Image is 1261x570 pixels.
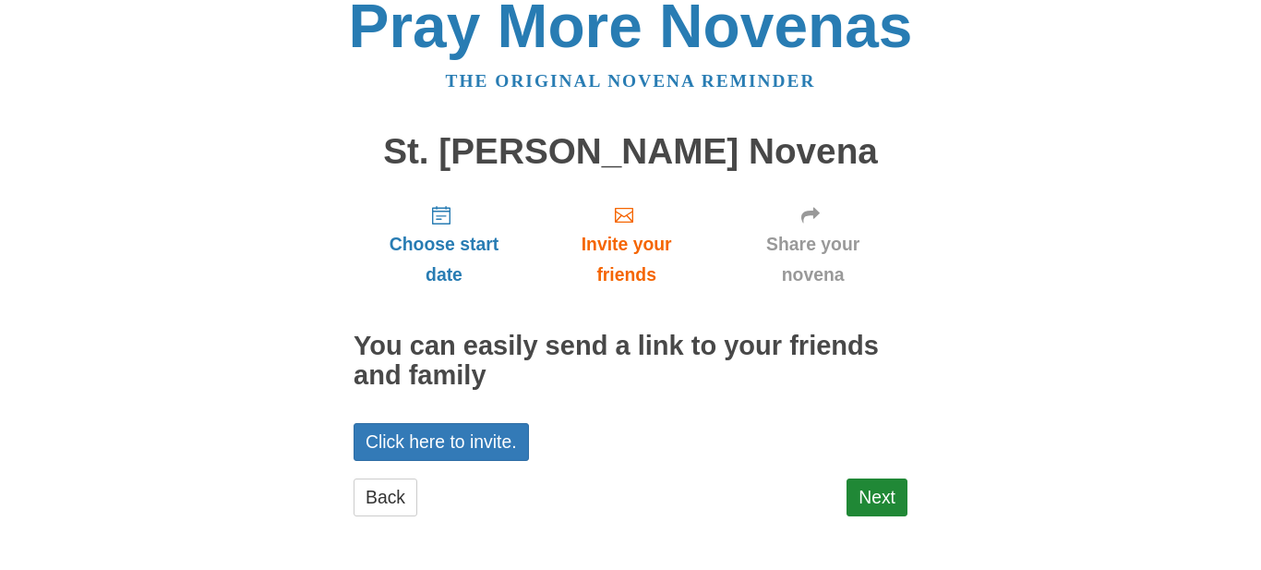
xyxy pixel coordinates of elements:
[534,189,718,299] a: Invite your friends
[372,229,516,290] span: Choose start date
[446,71,816,91] a: The original novena reminder
[737,229,889,290] span: Share your novena
[847,479,907,516] a: Next
[354,189,534,299] a: Choose start date
[354,132,907,172] h1: St. [PERSON_NAME] Novena
[354,423,529,461] a: Click here to invite.
[354,332,907,391] h2: You can easily send a link to your friends and family
[354,479,417,516] a: Back
[718,189,907,299] a: Share your novena
[553,229,700,290] span: Invite your friends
